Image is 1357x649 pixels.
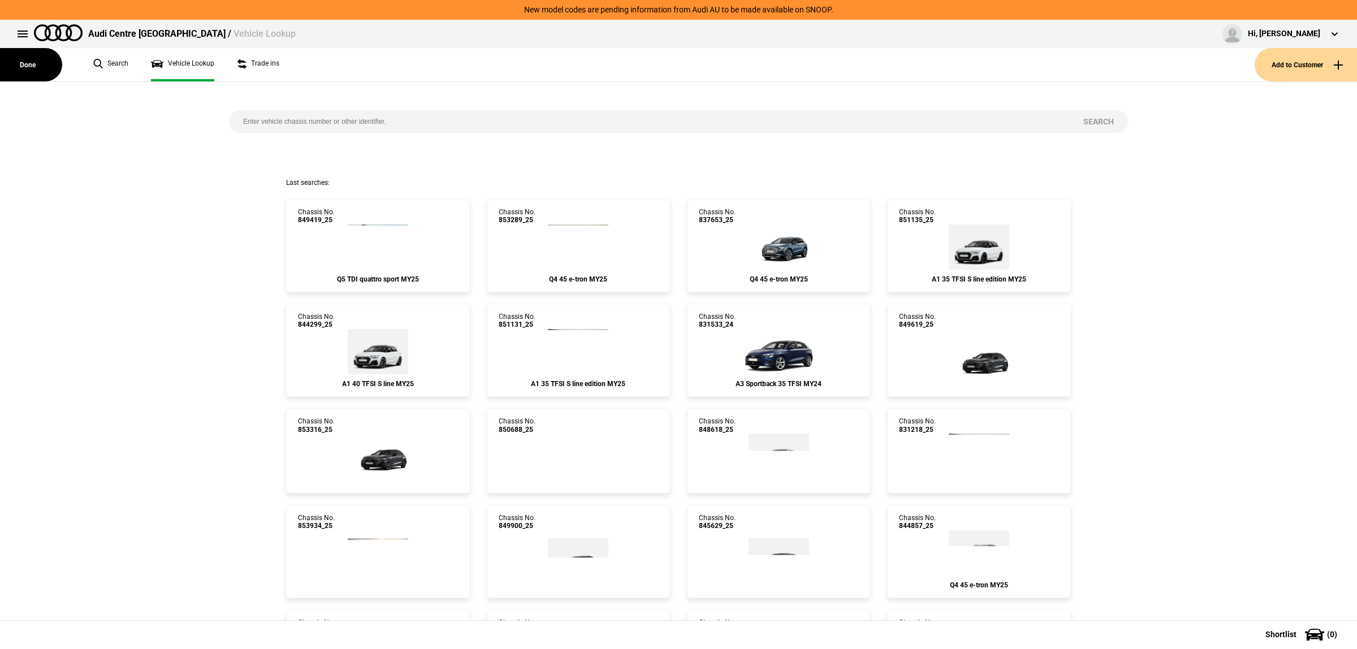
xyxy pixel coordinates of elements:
[899,417,936,434] div: Chassis No.
[899,321,936,328] span: 849619_25
[949,224,1009,270] img: Audi_GBACHG_25_ZV_2Y0E_PS1_WA9_6H4_PX2_2Z7_6FB_C5Q_N2T_(Nadin:_2Z7_6FB_6H4_C43_C5Q_N2T_PS1_PX2_WA...
[949,434,1009,479] img: Audi_GBACFG_25_ZV_0E0E_4ZD_N4M_(Nadin:_4ZD_C43_N4M)_ext.png
[699,426,736,434] span: 848618_25
[499,522,535,530] span: 849900_25
[699,618,736,635] div: Chassis No.
[151,48,214,81] a: Vehicle Lookup
[699,216,736,224] span: 837653_25
[298,417,335,434] div: Chassis No.
[699,321,736,328] span: 831533_24
[699,313,736,329] div: Chassis No.
[699,514,736,530] div: Chassis No.
[298,514,335,530] div: Chassis No.
[298,321,335,328] span: 844299_25
[548,329,608,374] img: Audi_GBACHG_25_ZV_2Y0E_PS1_WA9_WBX_6H4_PX2_2Z7_6FB_C5Q_N2T_(Nadin:_2Z7_6FB_6H4_C43_C5Q_N2T_PS1_PX...
[499,321,535,328] span: 851131_25
[88,28,296,40] div: Audi Centre [GEOGRAPHIC_DATA] /
[298,216,335,224] span: 849419_25
[499,618,535,635] div: Chassis No.
[548,224,608,270] img: Audi_F4BA53_25_EI_5Y5Y_3FU_WA2_WA7_PWK_FB5_2FS_55K_PY5_PYY_QQ9_(Nadin:_2FS_3FU_55K_C19_FB5_PWK_PY...
[1327,630,1337,638] span: ( 0 )
[899,581,1058,589] div: Q4 45 e-tron MY25
[749,538,809,583] img: Audi_GAGBKG_25_YM_0E0E_3FB_4ZD_WA7_WA2_4E7_PXC_6XK_2JG_6H0_4L6_WA7B_C7M_(Nadin:_2JG_3FB_4E7_4L6_4...
[899,313,936,329] div: Chassis No.
[234,28,296,39] span: Vehicle Lookup
[899,514,936,530] div: Chassis No.
[34,24,83,41] img: audi.png
[298,522,335,530] span: 853934_25
[548,538,608,583] img: Audi_FU2AZG_25_FW_0E0E_WA9_WA7_3FP_PAH_9VS_PYH_U43_(Nadin:_3FP_9VS_C85_PAH_PYH_SN8_U43_WA7_WA9)_e...
[699,275,858,283] div: Q4 45 e-tron MY25
[1248,28,1320,40] div: Hi, [PERSON_NAME]
[699,417,736,434] div: Chassis No.
[298,426,335,434] span: 853316_25
[899,618,936,635] div: Chassis No.
[298,380,457,388] div: A1 40 TFSI S line MY25
[499,417,535,434] div: Chassis No.
[745,224,813,270] img: Audi_F4BA53_25_EI_5Y5Y_WA7_WA2_FB5_PWK_2FS_55K_PY5_PYY_QQ9_(Nadin:_2FS_55K_C15_FB5_PWK_PY5_PYY_QQ...
[499,216,535,224] span: 853289_25
[499,313,535,329] div: Chassis No.
[899,522,936,530] span: 844857_25
[738,329,819,374] img: Audi_8YAAZG_24_AC_2D2D_KA6_MP_WA7_3FB_(Nadin:_3FB_4L6_6XI_C43_KA6_SA3_WA7)_ext.png
[1265,630,1297,638] span: Shortlist
[699,522,736,530] span: 845629_25
[749,434,809,479] img: Audi_F3NCCX_25LE_FZ_2Y2Y_3FB_QQ2_6FJ_V72_WN8_X8C_(Nadin:_3FB_6FJ_C62_QQ2_V72_WN8)_ext.png
[499,275,658,283] div: Q4 45 e-tron MY25
[499,514,535,530] div: Chassis No.
[298,275,457,283] div: Q5 TDI quattro sport MY25
[348,538,408,583] img: Audi_8YMCYG_25_EI_0E0E_WBX_3FB_3L5_WXC_PWL_WXC-2_PY5_PYY_(Nadin:_3FB_3L5_C56_PWL_PY5_PYY_WBX_WXC)...
[298,313,335,329] div: Chassis No.
[899,208,936,224] div: Chassis No.
[1255,48,1357,81] button: Add to Customer
[899,426,936,434] span: 831218_25
[298,618,335,635] div: Chassis No.
[229,110,1069,133] input: Enter vehicle chassis number or other identifier.
[348,329,408,374] img: Audi_GBACFG_25_ZV_2Y0E_4ZD_6H4_CV1_6FB_(Nadin:_4ZD_6FB_6H4_C43_CV1)_ext.png
[945,337,1013,382] img: Audi_FU5S5Y_25S_GX_6Y6Y_PAH_5MK_WA2_PQ7_8RT_PYH_PWO_3FP_F19_(Nadin:_3FP_5MK_8RT_C92_F19_PAH_PQ7_P...
[699,208,736,224] div: Chassis No.
[286,179,330,187] span: Last searches:
[344,434,412,479] img: Audi_FU5S5Y_25S_GX_6Y6Y_PAH_5MK_WA2_PQ7_8RT_PYH_PWO_3FP_F19_(Nadin:_3FP_5MK_8RT_C92_F19_PAH_PQ7_P...
[949,530,1009,576] img: Audi_F4BA53_25_AO_2L2L_3FU_4ZD_WA7_WA2_3S2_FB5_PY5_PYY_55K_QQ9_(Nadin:_3FU_3S2_4ZD_55K_6FJ_C18_FB...
[93,48,128,81] a: Search
[1248,620,1357,648] button: Shortlist(0)
[348,224,408,270] img: Audi_GUBAUY_25S_GX_0E0E_WA9_PAH_WA7_5MB_6FJ_PQ7_WXC_PWL_PYH_F80_H65_(Nadin:_5MB_6FJ_C56_F80_H65_P...
[499,380,658,388] div: A1 35 TFSI S line edition MY25
[237,48,279,81] a: Trade ins
[699,380,858,388] div: A3 Sportback 35 TFSI MY24
[1069,110,1128,133] button: Search
[899,216,936,224] span: 851135_25
[899,275,1058,283] div: A1 35 TFSI S line edition MY25
[499,426,535,434] span: 850688_25
[298,208,335,224] div: Chassis No.
[499,208,535,224] div: Chassis No.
